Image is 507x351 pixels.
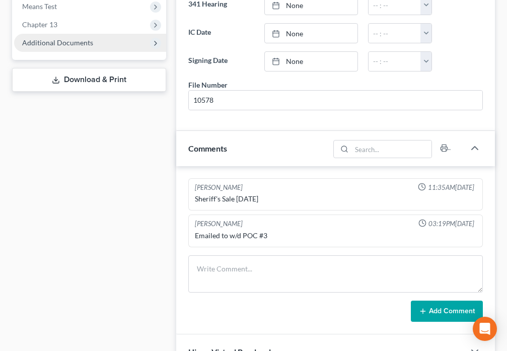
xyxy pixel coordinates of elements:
a: None [265,52,357,71]
input: Search... [351,141,431,158]
span: 11:35AM[DATE] [428,183,474,192]
span: Chapter 13 [22,20,57,29]
div: [PERSON_NAME] [195,219,243,229]
div: File Number [188,80,228,90]
div: Sheriff's Sale [DATE] [195,194,476,204]
span: Comments [188,144,227,153]
label: Signing Date [183,51,259,72]
a: Download & Print [12,68,166,92]
span: Means Test [22,2,57,11]
label: IC Date [183,23,259,43]
span: Additional Documents [22,38,93,47]
span: 03:19PM[DATE] [428,219,474,229]
input: -- : -- [369,24,421,43]
div: [PERSON_NAME] [195,183,243,192]
div: Open Intercom Messenger [473,317,497,341]
input: -- : -- [369,52,421,71]
input: -- [189,91,482,110]
button: Add Comment [411,301,483,322]
div: Emailed to w/d POC #3 [195,231,476,241]
a: None [265,24,357,43]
